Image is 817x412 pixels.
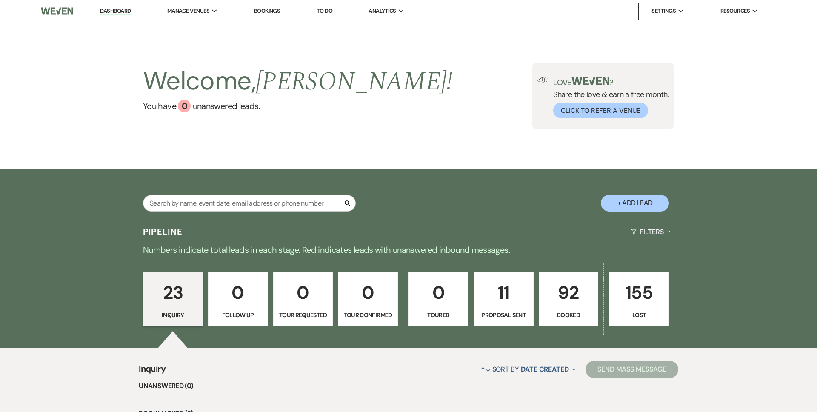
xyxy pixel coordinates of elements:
span: Settings [651,7,676,15]
button: Click to Refer a Venue [553,103,648,118]
span: Manage Venues [167,7,209,15]
span: ↑↓ [480,365,491,374]
a: 0Tour Requested [273,272,333,326]
p: Tour Requested [279,310,328,320]
img: weven-logo-green.svg [571,77,609,85]
span: [PERSON_NAME] ! [256,62,452,101]
a: To Do [317,7,332,14]
button: Sort By Date Created [477,358,579,381]
p: Love ? [553,77,669,86]
p: 23 [149,278,197,307]
span: Resources [720,7,750,15]
p: Tour Confirmed [343,310,392,320]
a: You have 0 unanswered leads. [143,100,452,112]
p: 11 [479,278,528,307]
li: Unanswered (0) [139,381,678,392]
p: Booked [544,310,593,320]
a: 0Tour Confirmed [338,272,398,326]
a: 23Inquiry [143,272,203,326]
a: 0Toured [408,272,468,326]
p: 0 [414,278,463,307]
p: Numbers indicate total leads in each stage. Red indicates leads with unanswered inbound messages. [102,243,715,257]
a: Dashboard [100,7,131,15]
p: Toured [414,310,463,320]
p: Proposal Sent [479,310,528,320]
p: 155 [614,278,663,307]
span: Date Created [521,365,569,374]
a: Bookings [254,7,280,14]
p: Inquiry [149,310,197,320]
a: 92Booked [539,272,599,326]
a: 0Follow Up [208,272,268,326]
input: Search by name, event date, email address or phone number [143,195,356,212]
img: Weven Logo [41,2,73,20]
p: 92 [544,278,593,307]
h2: Welcome, [143,63,452,100]
a: 11Proposal Sent [474,272,534,326]
p: 0 [343,278,392,307]
img: loud-speaker-illustration.svg [537,77,548,83]
button: + Add Lead [601,195,669,212]
button: Send Mass Message [586,361,678,378]
span: Analytics [369,7,396,15]
p: 0 [279,278,328,307]
a: 155Lost [609,272,669,326]
p: Follow Up [214,310,263,320]
div: Share the love & earn a free month. [548,77,669,118]
button: Filters [628,220,674,243]
p: 0 [214,278,263,307]
p: Lost [614,310,663,320]
span: Inquiry [139,362,166,381]
div: 0 [178,100,191,112]
h3: Pipeline [143,226,183,237]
